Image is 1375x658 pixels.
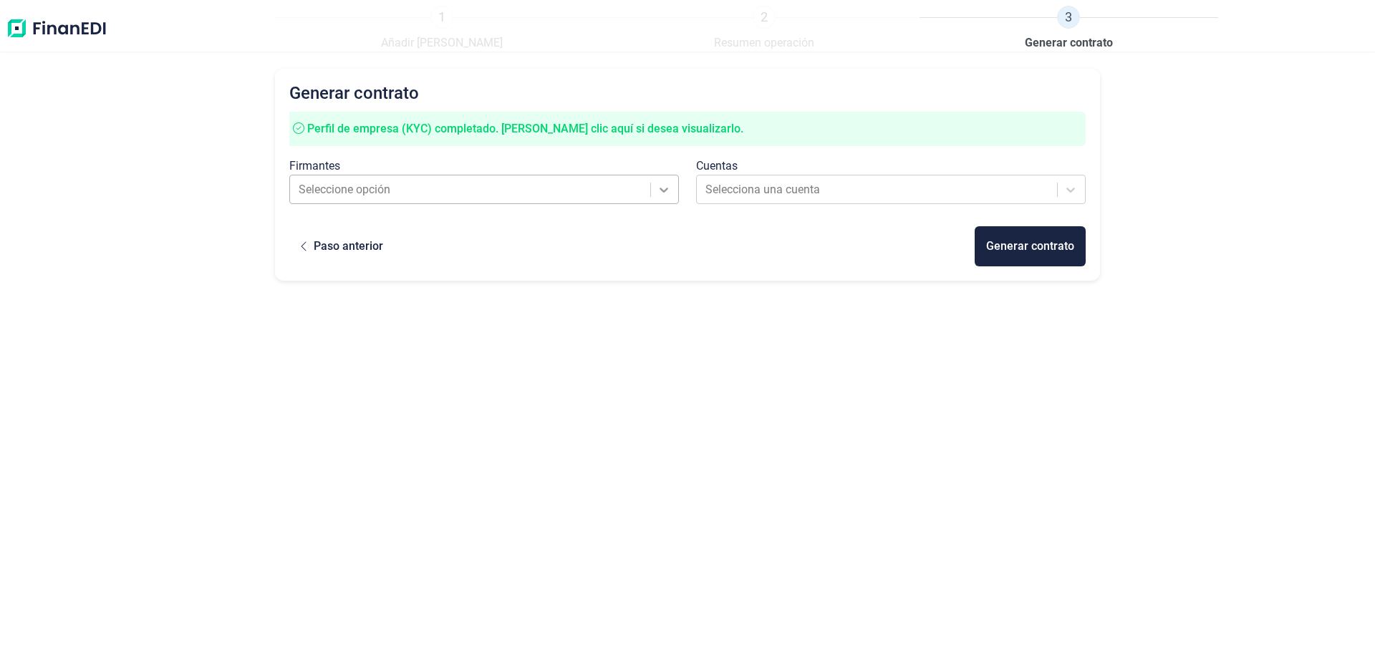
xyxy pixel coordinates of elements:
button: Generar contrato [975,226,1086,266]
span: 3 [1057,6,1080,29]
button: Paso anterior [289,226,395,266]
div: Cuentas [696,158,1086,175]
span: Perfil de empresa (KYC) completado. [PERSON_NAME] clic aquí si desea visualizarlo. [307,122,743,135]
h2: Generar contrato [289,83,1086,103]
div: Generar contrato [986,238,1074,255]
div: Firmantes [289,158,679,175]
span: Generar contrato [1025,34,1113,52]
a: 3Generar contrato [1025,6,1113,52]
img: Logo de aplicación [6,6,107,52]
div: Paso anterior [314,238,383,255]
